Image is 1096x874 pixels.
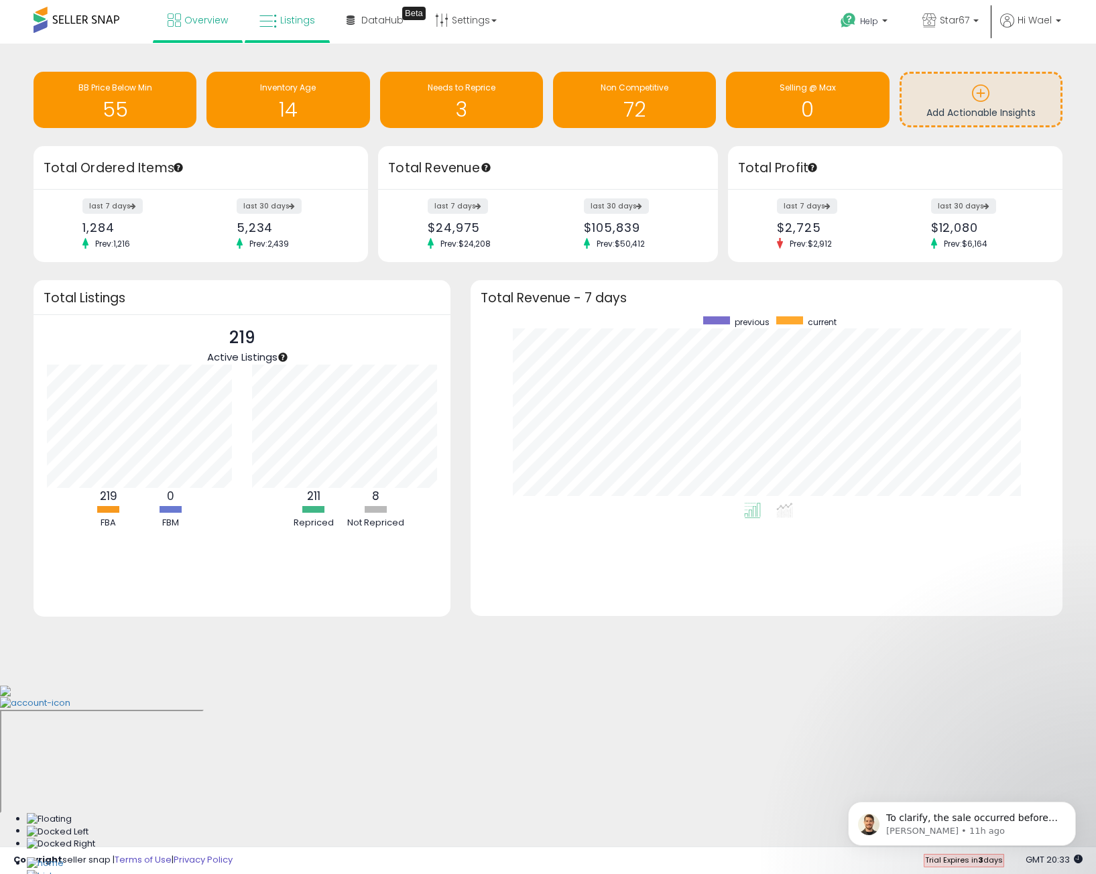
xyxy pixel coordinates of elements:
[560,99,709,121] h1: 72
[553,72,716,128] a: Non Competitive 72
[100,488,117,504] b: 219
[207,350,278,364] span: Active Listings
[828,773,1096,867] iframe: Intercom notifications message
[1018,13,1052,27] span: Hi Wael
[738,159,1052,178] h3: Total Profit
[44,159,358,178] h3: Total Ordered Items
[380,72,543,128] a: Needs to Reprice 3
[27,813,72,826] img: Floating
[361,13,404,27] span: DataHub
[937,238,994,249] span: Prev: $6,164
[307,488,320,504] b: 211
[808,316,837,328] span: current
[733,99,882,121] h1: 0
[777,221,885,235] div: $2,725
[40,99,190,121] h1: 55
[207,325,278,351] p: 219
[1000,13,1061,44] a: Hi Wael
[480,162,492,174] div: Tooltip anchor
[584,221,694,235] div: $105,839
[243,238,296,249] span: Prev: 2,439
[372,488,379,504] b: 8
[82,221,190,235] div: 1,284
[167,488,174,504] b: 0
[428,221,538,235] div: $24,975
[902,74,1060,125] a: Add Actionable Insights
[27,826,88,838] img: Docked Left
[27,857,64,870] img: Home
[931,198,996,214] label: last 30 days
[213,99,363,121] h1: 14
[434,238,497,249] span: Prev: $24,208
[277,351,289,363] div: Tooltip anchor
[601,82,668,93] span: Non Competitive
[830,2,901,44] a: Help
[260,82,316,93] span: Inventory Age
[860,15,878,27] span: Help
[806,162,818,174] div: Tooltip anchor
[481,293,1052,303] h3: Total Revenue - 7 days
[44,293,440,303] h3: Total Listings
[184,13,228,27] span: Overview
[590,238,652,249] span: Prev: $50,412
[780,82,836,93] span: Selling @ Max
[388,159,708,178] h3: Total Revenue
[777,198,837,214] label: last 7 days
[840,12,857,29] i: Get Help
[346,517,406,529] div: Not Repriced
[27,838,95,851] img: Docked Right
[428,198,488,214] label: last 7 days
[206,72,369,128] a: Inventory Age 14
[931,221,1039,235] div: $12,080
[428,82,495,93] span: Needs to Reprice
[88,238,137,249] span: Prev: 1,216
[78,517,139,529] div: FBA
[926,106,1036,119] span: Add Actionable Insights
[237,221,345,235] div: 5,234
[237,198,302,214] label: last 30 days
[726,72,889,128] a: Selling @ Max 0
[584,198,649,214] label: last 30 days
[34,72,196,128] a: BB Price Below Min 55
[402,7,426,20] div: Tooltip anchor
[82,198,143,214] label: last 7 days
[387,99,536,121] h1: 3
[172,162,184,174] div: Tooltip anchor
[735,316,770,328] span: previous
[284,517,344,529] div: Repriced
[78,82,152,93] span: BB Price Below Min
[783,238,839,249] span: Prev: $2,912
[280,13,315,27] span: Listings
[940,13,969,27] span: Star67
[141,517,201,529] div: FBM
